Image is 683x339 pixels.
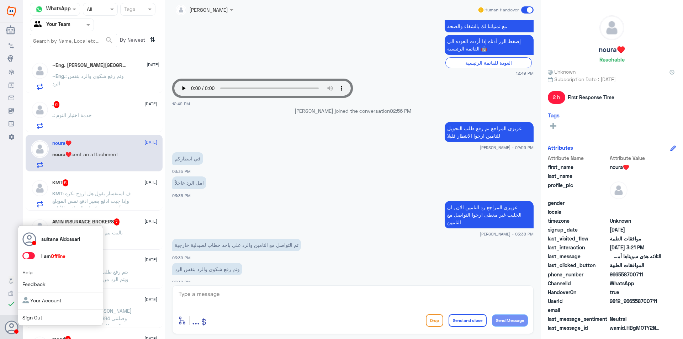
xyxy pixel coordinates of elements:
span: HandoverOn [548,288,608,296]
img: whatsapp.png [34,4,44,15]
span: : ف استفسار يقول هل اروح بكره وإذا جيت ادفع يصير ادفع نفس الموبلغ حق آخر مره بحكم ان الموافقه الأ... [52,190,131,226]
span: موافقات الطبية [610,235,661,242]
button: Avatar [5,321,18,334]
p: 6/10/2025, 3:39 PM [172,263,242,275]
span: ... [192,314,200,327]
button: Drop [426,314,443,327]
span: الموافقات الطبية [610,261,661,269]
h5: noura♥️ [599,46,625,54]
span: Human Handover [485,7,519,13]
span: الثلاثه هذي سويناها أمس بقى وظائف الكلى والفريتين [610,253,661,260]
span: phone_number [548,271,608,278]
span: 6 [54,101,60,108]
span: UserId [548,297,608,305]
img: defaultAdmin.png [31,218,49,236]
span: [DATE] [144,256,157,263]
input: Search by Name, Local etc… [30,34,117,47]
img: defaultAdmin.png [31,179,49,197]
span: KMT [52,190,63,196]
span: I am [41,253,65,259]
h6: Attributes [548,144,573,151]
span: noura♥️ [52,151,72,157]
span: last_clicked_button [548,261,608,269]
span: 2 h [548,91,565,104]
span: null [610,306,661,314]
span: gender [548,199,608,207]
span: 12:49 PM [172,101,190,106]
span: last_interaction [548,244,608,251]
span: : خدمة اختبار النوم [54,112,92,118]
img: Widebot Logo [7,5,16,17]
span: [DATE] [144,218,157,224]
a: Sign Out [22,314,42,321]
button: search [105,35,113,46]
span: null [610,199,661,207]
span: last_name [548,172,608,180]
i: check [7,300,16,308]
span: email [548,306,608,314]
span: 966558700711 [610,271,661,278]
img: defaultAdmin.png [610,181,628,199]
span: 7 [114,218,120,226]
span: last_message_id [548,324,608,332]
h6: Tags [548,112,560,118]
span: 03:35 PM [172,169,191,174]
span: 03:35 PM [172,193,191,198]
span: last_message [548,253,608,260]
img: defaultAdmin.png [31,101,49,119]
p: sultana Aldossari [41,235,80,243]
span: first_name [548,163,608,171]
a: Your Account [22,297,62,303]
h5: . [52,101,60,108]
span: [DATE] [147,62,159,68]
span: By Newest [117,34,147,48]
span: profile_pic [548,181,608,198]
span: : وتم رفع شكوى والرد بنفس الرد [52,73,124,86]
span: 03:39 PM [172,280,191,284]
a: Help [22,269,33,275]
span: Subscription Date : [DATE] [548,75,676,83]
span: timezone [548,217,608,224]
button: Send and close [449,314,487,327]
span: First Response Time [568,94,614,101]
span: last_message_sentiment [548,315,608,323]
span: [DATE] [144,296,157,303]
span: [DATE] [144,179,157,185]
button: Send Message [492,314,528,327]
p: 6/10/2025, 3:39 PM [172,239,301,251]
p: [PERSON_NAME] joined the conversation [172,107,534,115]
h5: ~Eng. ALMutairi, Hamed [52,62,127,69]
img: yourTeam.svg [34,20,44,30]
span: wamid.HBgMOTY2NTU4NzAwNzExFQIAEhgUM0FGQUQ3MDYwODI1NzA4QjFGMjYA [610,324,661,332]
span: 2 [610,280,661,287]
audio: Your browser does not support the audio tag. [172,79,353,98]
span: [DATE] [144,101,157,107]
span: noura♥️ [610,163,661,171]
span: search [105,36,113,44]
h6: Reachable [599,56,625,63]
i: ⇅ [150,34,155,46]
h5: KMT [52,179,69,186]
span: 2025-10-06T12:21:11.809Z [610,244,661,251]
p: 6/10/2025, 2:56 PM [445,122,534,142]
span: signup_date [548,226,608,233]
span: 9812_966558700711 [610,297,661,305]
a: Feedback [22,281,46,287]
span: ChannelId [548,280,608,287]
span: true [610,288,661,296]
span: . [52,112,54,118]
div: العودة للقائمة الرئيسية [445,57,532,68]
p: 6/10/2025, 3:38 PM [445,201,534,228]
span: ~Eng. [52,73,65,79]
p: 6/10/2025, 3:35 PM [172,176,206,189]
span: 5 [63,179,69,186]
button: ... [192,312,200,328]
span: sent an attachment [72,151,118,157]
p: 6/10/2025, 3:35 PM [172,152,203,165]
div: Tags [123,5,136,14]
span: 2025-03-18T18:17:02.393Z [610,226,661,233]
span: [PERSON_NAME] - 02:56 PM [480,144,534,150]
h5: AMIN INSURANCE BROKERS [52,218,120,226]
span: [PERSON_NAME] - 03:38 PM [480,231,534,237]
img: defaultAdmin.png [31,140,49,158]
